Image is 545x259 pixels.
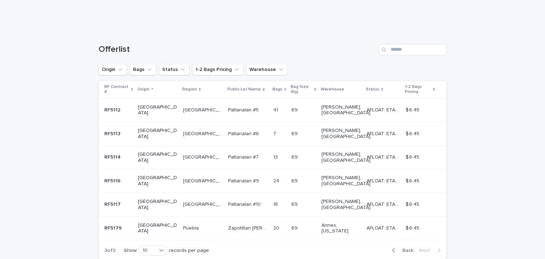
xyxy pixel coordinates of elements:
p: [GEOGRAPHIC_DATA] [138,128,177,140]
tr: RF5117RF5117 [GEOGRAPHIC_DATA][GEOGRAPHIC_DATA][GEOGRAPHIC_DATA] Patlanalan #10Patlanalan #10 181... [99,193,446,216]
p: RF5114 [104,153,122,160]
p: $ 6.45 [406,177,421,184]
p: Status [366,86,379,93]
p: 41 [273,106,280,113]
p: Warehouse [321,86,344,93]
p: AFLOAT: ETA 08-15-2025 [367,224,401,231]
p: [GEOGRAPHIC_DATA] [138,222,177,235]
p: $ 6.45 [406,129,421,137]
span: Back [398,248,413,253]
button: Warehouse [246,64,288,75]
p: Patlanalan #9 [228,177,260,184]
p: 20 [273,224,281,231]
tr: RF5179RF5179 [GEOGRAPHIC_DATA]PueblaPuebla Zapotitlan [PERSON_NAME]Zapotitlan [PERSON_NAME] 2020 ... [99,216,446,240]
p: [GEOGRAPHIC_DATA] [138,151,177,164]
p: AFLOAT: ETA 08-20-2025 [367,153,401,160]
p: [GEOGRAPHIC_DATA] [183,153,224,160]
p: [GEOGRAPHIC_DATA] [183,106,224,113]
p: Patlanalan #7 [228,153,260,160]
p: AFLOAT: ETA 08-20-2025 [367,177,401,184]
p: Patlanalan #10 [228,200,262,208]
p: RF Contract # [104,83,129,96]
p: AFLOAT: ETA 08-20-2025 [367,106,401,113]
h1: Offerlist [99,44,376,55]
p: Puebla [183,224,200,231]
tr: RF5113RF5113 [GEOGRAPHIC_DATA][GEOGRAPHIC_DATA][GEOGRAPHIC_DATA] Patlanalan #6Patlanalan #6 77 69... [99,122,446,146]
p: Zapotitlan de Mendez [228,224,269,231]
p: Show [124,248,137,254]
p: 69 [291,153,299,160]
div: 10 [140,247,157,254]
button: Origin [99,64,127,75]
p: [GEOGRAPHIC_DATA] [183,177,224,184]
p: 13 [273,153,279,160]
p: $ 6.45 [406,153,421,160]
p: 1-2 Bags Pricing [405,83,431,96]
p: 69 [291,177,299,184]
p: 69 [291,106,299,113]
p: 7 [273,129,277,137]
p: [GEOGRAPHIC_DATA] [138,104,177,116]
button: Back [386,247,416,254]
p: 18 [273,200,279,208]
input: Search [379,44,446,55]
p: Patlanalan #5 [228,106,260,113]
p: records per page [169,248,209,254]
tr: RF5116RF5116 [GEOGRAPHIC_DATA][GEOGRAPHIC_DATA][GEOGRAPHIC_DATA] Patlanalan #9Patlanalan #9 2424 ... [99,169,446,193]
p: AFLOAT: ETA 08-20-2025 [367,200,401,208]
p: $ 6.45 [406,200,421,208]
button: 1-2 Bags Pricing [192,64,243,75]
button: Bags [130,64,156,75]
tr: RF5112RF5112 [GEOGRAPHIC_DATA][GEOGRAPHIC_DATA][GEOGRAPHIC_DATA] Patlanalan #5Patlanalan #5 4141 ... [99,98,446,122]
p: [GEOGRAPHIC_DATA] [138,199,177,211]
p: Bag Size (Kg) [291,83,312,96]
tr: RF5114RF5114 [GEOGRAPHIC_DATA][GEOGRAPHIC_DATA][GEOGRAPHIC_DATA] Patlanalan #7Patlanalan #7 1313 ... [99,145,446,169]
p: [GEOGRAPHIC_DATA] [183,200,224,208]
p: Origin [137,86,149,93]
p: [GEOGRAPHIC_DATA] [183,129,224,137]
p: 69 [291,200,299,208]
p: RF5117 [104,200,122,208]
button: Status [159,64,189,75]
p: RF5113 [104,129,122,137]
p: Patlanalan #6 [228,129,260,137]
p: 24 [273,177,281,184]
p: $ 6.45 [406,224,421,231]
p: 69 [291,224,299,231]
p: RF5112 [104,106,122,113]
p: $ 6.45 [406,106,421,113]
p: Bags [272,86,282,93]
p: 69 [291,129,299,137]
p: AFLOAT: ETA 08-20-2025 [367,129,401,137]
p: [GEOGRAPHIC_DATA] [138,175,177,187]
span: Next [419,248,435,253]
p: Public Lot Name [227,86,261,93]
p: Region [182,86,197,93]
p: RF5116 [104,177,122,184]
p: RF5179 [104,224,123,231]
button: Next [416,247,446,254]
